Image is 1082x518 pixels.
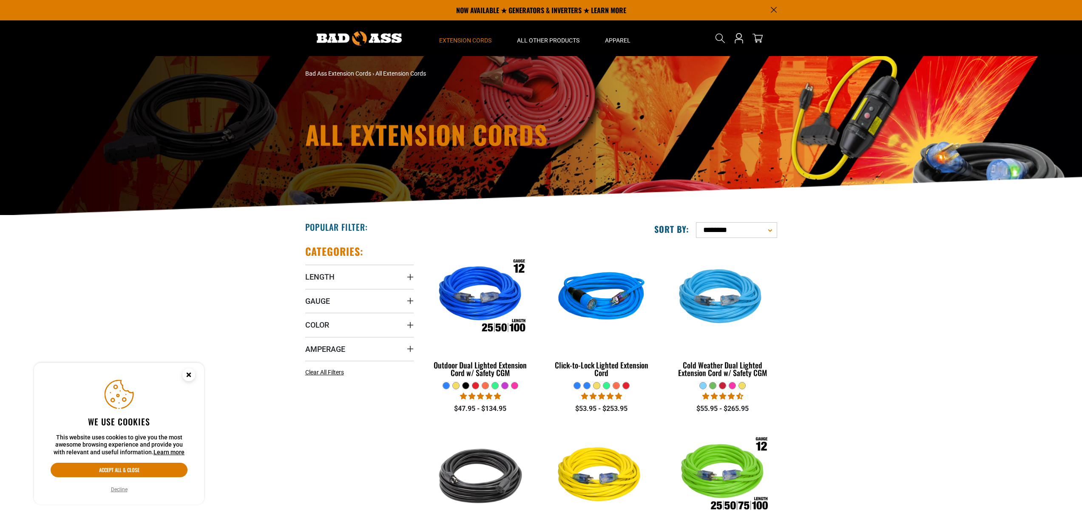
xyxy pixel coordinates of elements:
span: All Extension Cords [375,70,426,77]
span: Apparel [605,37,630,44]
span: Length [305,272,335,282]
span: Clear All Filters [305,369,344,376]
span: › [372,70,374,77]
div: Cold Weather Dual Lighted Extension Cord w/ Safety CGM [668,361,777,376]
span: Gauge [305,296,330,306]
summary: Length [305,265,414,289]
h2: Categories: [305,245,364,258]
img: blue [548,249,655,347]
a: Light Blue Cold Weather Dual Lighted Extension Cord w/ Safety CGM [668,245,777,382]
div: $47.95 - $134.95 [426,404,535,414]
a: Learn more [153,449,185,456]
div: Click-to-Lock Lighted Extension Cord [547,361,656,376]
summary: Amperage [305,337,414,361]
span: Extension Cords [439,37,491,44]
summary: Apparel [592,20,643,56]
img: Light Blue [669,249,776,347]
nav: breadcrumbs [305,69,616,78]
summary: Color [305,313,414,337]
div: Outdoor Dual Lighted Extension Cord w/ Safety CGM [426,361,535,376]
h2: We use cookies [51,416,187,427]
img: Bad Ass Extension Cords [317,31,402,45]
label: Sort by: [654,224,689,235]
a: Outdoor Dual Lighted Extension Cord w/ Safety CGM Outdoor Dual Lighted Extension Cord w/ Safety CGM [426,245,535,382]
span: 4.87 stars [581,392,622,400]
button: Accept all & close [51,463,187,477]
a: Clear All Filters [305,368,347,377]
span: All Other Products [517,37,579,44]
p: This website uses cookies to give you the most awesome browsing experience and provide you with r... [51,434,187,456]
h2: Popular Filter: [305,221,368,232]
aside: Cookie Consent [34,363,204,505]
span: Amperage [305,344,345,354]
h1: All Extension Cords [305,122,616,147]
div: $53.95 - $253.95 [547,404,656,414]
summary: All Other Products [504,20,592,56]
span: 4.81 stars [460,392,501,400]
div: $55.95 - $265.95 [668,404,777,414]
summary: Extension Cords [426,20,504,56]
img: Outdoor Dual Lighted Extension Cord w/ Safety CGM [427,249,534,347]
summary: Gauge [305,289,414,313]
span: 4.62 stars [702,392,743,400]
button: Decline [108,485,130,494]
summary: Search [713,31,727,45]
a: blue Click-to-Lock Lighted Extension Cord [547,245,656,382]
a: Bad Ass Extension Cords [305,70,371,77]
span: Color [305,320,329,330]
